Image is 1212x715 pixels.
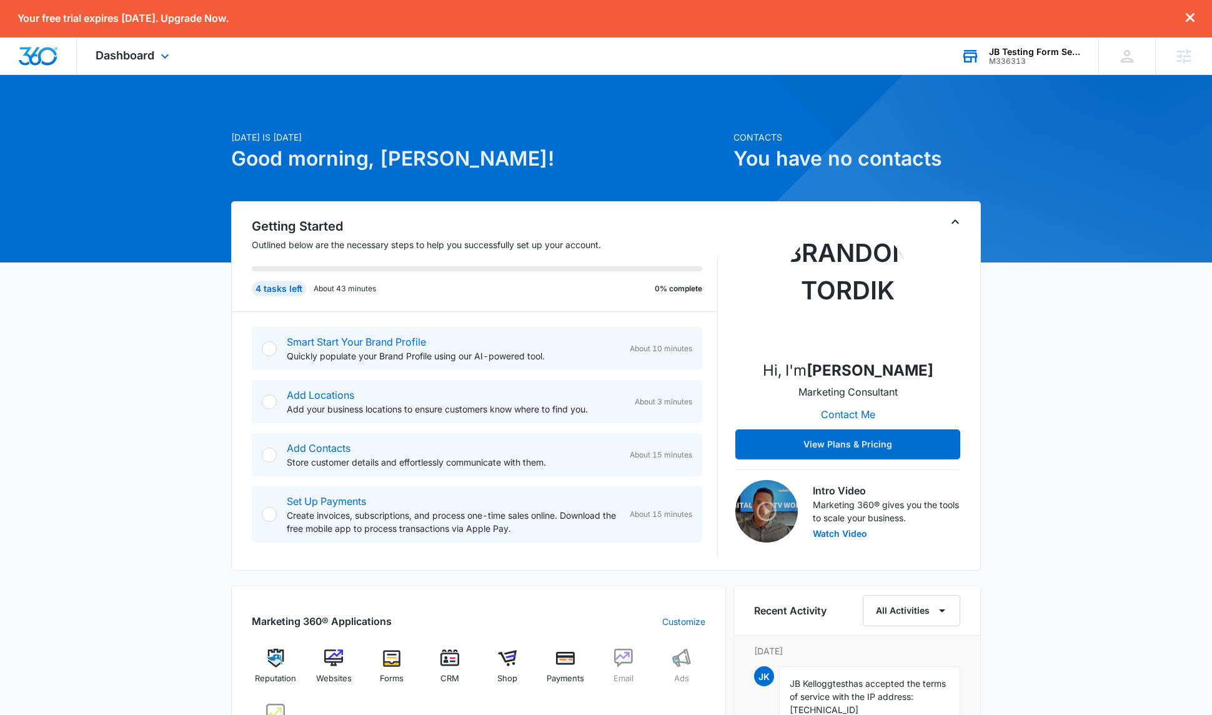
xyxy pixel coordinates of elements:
[1186,12,1195,24] button: dismiss this dialog
[763,359,933,382] p: Hi, I'm
[497,672,517,685] span: Shop
[287,509,620,535] p: Create invoices, subscriptions, and process one-time sales online. Download the free mobile app t...
[310,649,358,694] a: Websites
[863,595,960,626] button: All Activities
[484,649,532,694] a: Shop
[813,483,960,498] h3: Intro Video
[989,57,1080,66] div: account id
[808,399,888,429] button: Contact Me
[813,498,960,524] p: Marketing 360® gives you the tools to scale your business.
[252,649,300,694] a: Reputation
[542,649,590,694] a: Payments
[662,615,705,628] a: Customize
[754,666,774,686] span: JK
[735,480,798,542] img: Intro Video
[785,224,910,349] img: Brandon Tordik
[287,495,366,507] a: Set Up Payments
[630,449,692,461] span: About 15 minutes
[314,283,376,294] p: About 43 minutes
[231,144,726,174] h1: Good morning, [PERSON_NAME]!
[287,349,620,362] p: Quickly populate your Brand Profile using our AI-powered tool.
[989,47,1080,57] div: account name
[287,456,620,469] p: Store customer details and effortlessly communicate with them.
[807,361,933,379] strong: [PERSON_NAME]
[655,283,702,294] p: 0% complete
[287,402,625,416] p: Add your business locations to ensure customers know where to find you.
[287,442,350,454] a: Add Contacts
[252,614,392,629] h2: Marketing 360® Applications
[948,214,963,229] button: Toggle Collapse
[754,644,960,657] p: [DATE]
[635,396,692,407] span: About 3 minutes
[790,678,946,702] span: has accepted the terms of service with the IP address:
[252,238,718,251] p: Outlined below are the necessary steps to help you successfully set up your account.
[96,49,154,62] span: Dashboard
[798,384,898,399] p: Marketing Consultant
[733,144,981,174] h1: You have no contacts
[255,672,296,685] span: Reputation
[790,678,848,689] span: JB Kelloggtest
[440,672,459,685] span: CRM
[252,217,718,236] h2: Getting Started
[231,131,726,144] p: [DATE] is [DATE]
[630,343,692,354] span: About 10 minutes
[368,649,416,694] a: Forms
[252,281,306,296] div: 4 tasks left
[613,672,633,685] span: Email
[316,672,352,685] span: Websites
[17,12,229,24] p: Your free trial expires [DATE]. Upgrade Now.
[380,672,404,685] span: Forms
[813,529,867,538] button: Watch Video
[287,389,354,401] a: Add Locations
[630,509,692,520] span: About 15 minutes
[425,649,474,694] a: CRM
[657,649,705,694] a: Ads
[790,704,858,715] span: [TECHNICAL_ID]
[735,429,960,459] button: View Plans & Pricing
[600,649,648,694] a: Email
[77,37,191,74] div: Dashboard
[733,131,981,144] p: Contacts
[547,672,584,685] span: Payments
[287,336,426,348] a: Smart Start Your Brand Profile
[754,603,827,618] h6: Recent Activity
[674,672,689,685] span: Ads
